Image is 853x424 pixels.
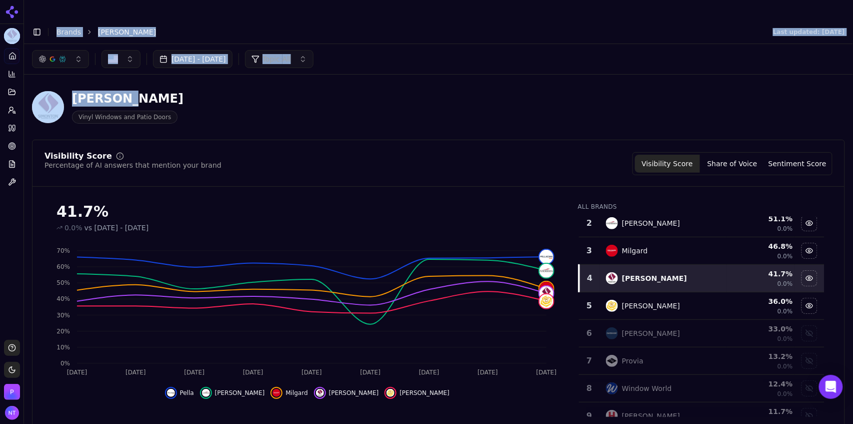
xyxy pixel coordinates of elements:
[622,383,672,393] div: Window World
[801,243,817,259] button: Hide milgard data
[622,273,687,283] div: [PERSON_NAME]
[583,245,596,257] div: 3
[4,384,20,400] button: Open organization switcher
[801,215,817,231] button: Hide andersen data
[606,300,618,312] img: marvin
[801,270,817,286] button: Hide simonton data
[583,327,596,339] div: 6
[729,241,793,251] div: 46.8 %
[477,369,498,376] tspan: [DATE]
[539,286,553,300] img: simonton
[56,312,70,319] tspan: 30%
[386,389,394,397] img: marvin
[583,355,596,367] div: 7
[301,369,322,376] tspan: [DATE]
[5,406,19,420] button: Open user button
[165,387,194,399] button: Hide pella data
[72,91,183,107] div: [PERSON_NAME]
[272,389,280,397] img: milgard
[622,356,643,366] div: Provia
[777,280,793,288] span: 0.0%
[801,380,817,396] button: Show window world data
[801,325,817,341] button: Show jeld-wen data
[399,389,449,397] span: [PERSON_NAME]
[108,54,118,64] img: United States
[285,389,307,397] span: Milgard
[729,406,793,416] div: 11.7 %
[579,320,824,347] tr: 6jeld-wen[PERSON_NAME]33.0%0.0%Show jeld-wen data
[56,27,753,37] nav: breadcrumb
[635,155,700,173] button: Visibility Score
[202,389,210,397] img: andersen
[583,300,596,312] div: 5
[56,344,70,351] tspan: 10%
[579,347,824,375] tr: 7proviaProvia13.2%0.0%Show provia data
[84,223,149,233] span: vs [DATE] - [DATE]
[539,250,553,264] img: pella
[579,292,824,320] tr: 5marvin[PERSON_NAME]36.0%0.0%Hide marvin data
[583,217,596,229] div: 2
[125,369,146,376] tspan: [DATE]
[579,237,824,265] tr: 3milgardMilgard46.8%0.0%Hide milgard data
[606,327,618,339] img: jeld-wen
[606,217,618,229] img: andersen
[777,252,793,260] span: 0.0%
[60,360,70,367] tspan: 0%
[729,269,793,279] div: 41.7 %
[384,387,449,399] button: Hide marvin data
[56,28,81,36] a: Brands
[56,263,70,270] tspan: 60%
[622,328,680,338] div: [PERSON_NAME]
[729,379,793,389] div: 12.4 %
[215,389,265,397] span: [PERSON_NAME]
[622,218,680,228] div: [PERSON_NAME]
[153,50,232,68] button: [DATE] - [DATE]
[419,369,439,376] tspan: [DATE]
[801,353,817,369] button: Show provia data
[622,301,680,311] div: [PERSON_NAME]
[606,410,618,422] img: harvey
[606,272,618,284] img: simonton
[777,307,793,315] span: 0.0%
[801,298,817,314] button: Hide marvin data
[4,28,20,44] img: Simonton
[184,369,204,376] tspan: [DATE]
[167,389,175,397] img: pella
[98,27,156,37] span: [PERSON_NAME]
[270,387,307,399] button: Hide milgard data
[606,382,618,394] img: window world
[622,246,648,256] div: Milgard
[579,375,824,402] tr: 8window worldWindow World12.4%0.0%Show window world data
[200,387,265,399] button: Hide andersen data
[606,245,618,257] img: milgard
[539,264,553,278] img: andersen
[262,54,291,64] span: Topic: All
[32,91,64,123] img: Simonton
[606,355,618,367] img: provia
[729,324,793,334] div: 33.0 %
[729,296,793,306] div: 36.0 %
[56,328,70,335] tspan: 20%
[56,296,70,303] tspan: 40%
[4,384,20,400] img: Perrill
[578,203,824,211] div: All Brands
[579,210,824,237] tr: 2andersen[PERSON_NAME]51.1%0.0%Hide andersen data
[329,389,379,397] span: [PERSON_NAME]
[777,362,793,370] span: 0.0%
[777,335,793,343] span: 0.0%
[5,406,19,420] img: Nate Tower
[583,382,596,394] div: 8
[56,280,70,287] tspan: 50%
[316,389,324,397] img: simonton
[4,28,20,44] button: Current brand: Simonton
[579,265,824,292] tr: 4simonton[PERSON_NAME]41.7%0.0%Hide simonton data
[765,155,830,173] button: Sentiment Score
[584,272,596,284] div: 4
[777,225,793,233] span: 0.0%
[180,389,194,397] span: Pella
[56,247,70,254] tspan: 70%
[801,408,817,424] button: Show harvey data
[700,155,765,173] button: Share of Voice
[243,369,263,376] tspan: [DATE]
[583,410,596,422] div: 9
